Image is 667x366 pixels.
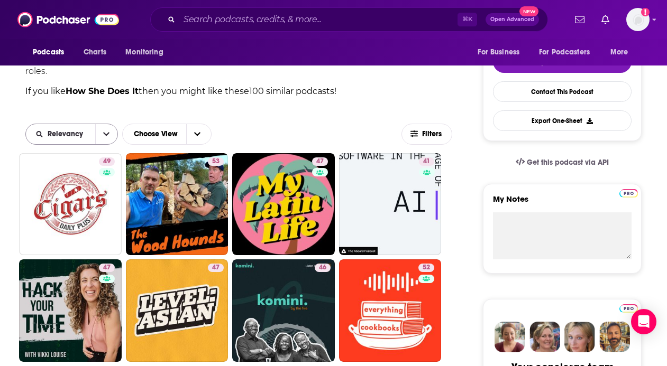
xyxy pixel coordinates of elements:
img: Jules Profile [564,322,595,352]
span: Podcasts [33,45,64,60]
span: Relevancy [48,130,87,138]
img: Podchaser - Follow, Share and Rate Podcasts [17,10,119,30]
h2: Choose View [122,124,218,145]
a: 52 [418,264,434,272]
span: 49 [103,156,111,167]
a: 47 [208,264,224,272]
a: 41 [419,157,434,166]
div: Open Intercom Messenger [631,309,656,334]
a: 52 [339,259,442,362]
button: Show profile menu [626,8,650,31]
span: Get this podcast via API [527,158,609,167]
a: 49 [99,157,115,166]
span: ⌘ K [458,13,477,26]
span: Monitoring [125,45,163,60]
button: open menu [25,42,78,62]
img: Podchaser Pro [619,189,638,198]
span: Choose View [125,125,186,143]
a: Show notifications dropdown [571,11,589,29]
span: Filters [422,130,443,138]
button: open menu [118,42,177,62]
span: More [610,45,628,60]
a: 53 [126,153,229,256]
a: Show notifications dropdown [597,11,614,29]
a: Charts [77,42,113,62]
img: Jon Profile [599,322,630,352]
a: 46 [315,264,331,272]
a: Pro website [619,187,638,198]
svg: Add a profile image [641,8,650,16]
span: New [519,6,538,16]
span: 47 [103,262,111,273]
a: Pro website [619,303,638,313]
img: Barbara Profile [529,322,560,352]
img: Sydney Profile [495,322,525,352]
span: 46 [319,262,326,273]
button: open menu [603,42,642,62]
a: 47 [19,259,122,362]
strong: How She Does It [66,86,139,96]
span: 53 [212,156,220,167]
span: 47 [316,156,324,167]
a: 49 [19,153,122,256]
button: open menu [95,124,117,144]
span: 41 [423,156,430,167]
span: Charts [84,45,106,60]
span: Open Advanced [490,17,534,22]
span: Logged in as gabriellaippaso [626,8,650,31]
label: My Notes [493,194,632,212]
div: Search podcasts, credits, & more... [150,7,548,32]
button: Export One-Sheet [493,110,632,131]
a: Contact This Podcast [493,81,632,102]
h2: Choose List sort [25,124,118,145]
a: 47 [99,264,115,272]
a: 46 [232,259,335,362]
span: 52 [423,262,430,273]
a: 53 [208,157,224,166]
img: User Profile [626,8,650,31]
span: For Podcasters [539,45,590,60]
button: open menu [470,42,533,62]
a: 41 [339,153,442,256]
button: Open AdvancedNew [486,13,539,26]
img: Podchaser Pro [619,304,638,313]
span: 47 [212,262,220,273]
input: Search podcasts, credits, & more... [179,11,458,28]
p: Explore similar podcast featuring your favorite guest interviews, hosted podcasts, and production... [25,56,452,76]
a: 47 [126,259,229,362]
p: If you like then you might like these 100 similar podcasts ! [25,85,452,98]
a: 47 [312,157,328,166]
a: Get this podcast via API [507,149,617,175]
button: open menu [532,42,605,62]
button: open menu [26,130,95,138]
button: Filters [401,124,452,145]
button: Choose View [122,124,212,145]
a: 47 [232,153,335,256]
span: For Business [478,45,519,60]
